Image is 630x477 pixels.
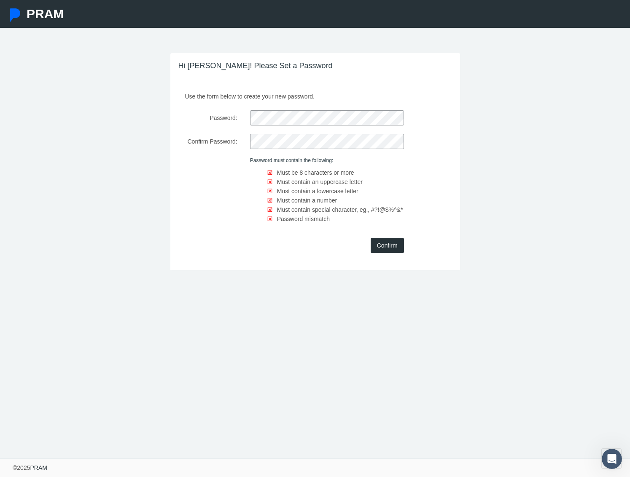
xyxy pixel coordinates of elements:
[277,169,354,176] span: Must be 8 characters or more
[13,463,47,472] div: © 2025
[277,206,403,213] span: Must contain special character, eg., #?!@$%^&*
[602,449,622,469] iframe: Intercom live chat
[371,238,404,253] input: Confirm
[170,53,460,79] h3: Hi [PERSON_NAME]! Please Set a Password
[8,8,22,22] img: Pram Partner
[277,179,363,185] span: Must contain an uppercase letter
[277,197,337,204] span: Must contain a number
[179,89,452,101] p: Use the form below to create your new password.
[277,188,358,195] span: Must contain a lowercase letter
[30,464,47,471] a: PRAM
[172,110,244,125] label: Password:
[250,157,404,163] h6: Password must contain the following:
[27,7,64,21] span: PRAM
[277,216,330,222] span: Password mismatch
[388,113,398,123] keeper-lock: Open Keeper Popup
[172,134,244,149] label: Confirm Password:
